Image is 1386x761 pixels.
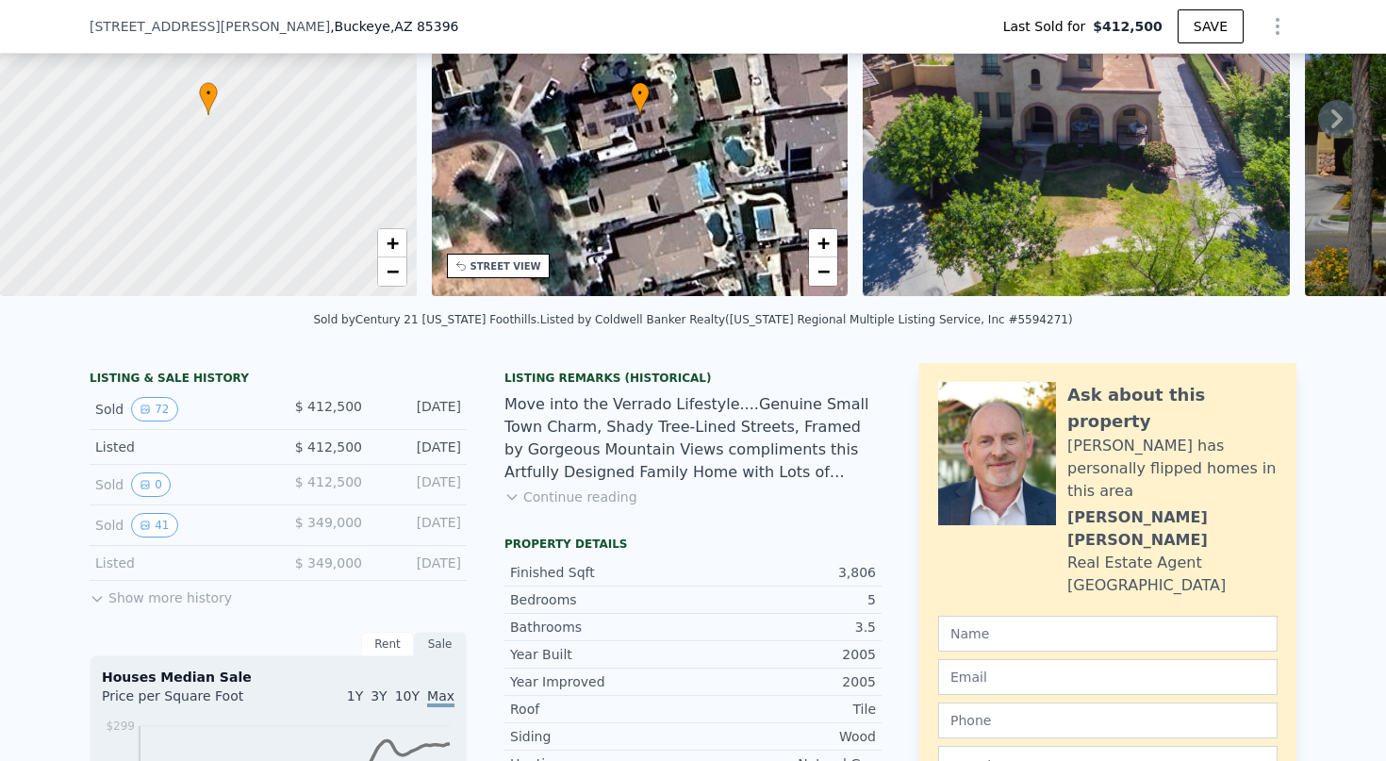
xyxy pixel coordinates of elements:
[90,581,232,607] button: Show more history
[504,537,882,552] div: Property details
[427,688,454,707] span: Max
[395,688,420,703] span: 10Y
[199,85,218,102] span: •
[377,397,461,422] div: [DATE]
[693,727,876,746] div: Wood
[1003,17,1094,36] span: Last Sold for
[510,700,693,719] div: Roof
[510,645,693,664] div: Year Built
[470,259,541,273] div: STREET VIEW
[1067,382,1278,435] div: Ask about this property
[378,257,406,286] a: Zoom out
[95,472,263,497] div: Sold
[1067,574,1226,597] div: [GEOGRAPHIC_DATA]
[102,668,454,687] div: Houses Median Sale
[95,554,263,572] div: Listed
[106,720,135,733] tspan: $299
[693,563,876,582] div: 3,806
[1067,552,1202,574] div: Real Estate Agent
[295,439,362,455] span: $ 412,500
[295,555,362,571] span: $ 349,000
[295,515,362,530] span: $ 349,000
[504,393,882,484] div: Move into the Verrado Lifestyle....Genuine Small Town Charm, Shady Tree-Lined Streets, Framed by ...
[540,313,1073,326] div: Listed by Coldwell Banker Realty ([US_STATE] Regional Multiple Listing Service, Inc #5594271)
[693,672,876,691] div: 2005
[377,472,461,497] div: [DATE]
[313,313,539,326] div: Sold by Century 21 [US_STATE] Foothills .
[295,474,362,489] span: $ 412,500
[504,488,637,506] button: Continue reading
[504,371,882,386] div: Listing Remarks (Historical)
[1093,17,1163,36] span: $412,500
[510,727,693,746] div: Siding
[95,397,263,422] div: Sold
[378,229,406,257] a: Zoom in
[693,700,876,719] div: Tile
[330,17,458,36] span: , Buckeye
[386,259,398,283] span: −
[817,231,830,255] span: +
[631,82,650,115] div: •
[414,632,467,656] div: Sale
[131,513,177,538] button: View historical data
[386,231,398,255] span: +
[95,513,263,538] div: Sold
[510,672,693,691] div: Year Improved
[90,371,467,389] div: LISTING & SALE HISTORY
[938,703,1278,738] input: Phone
[938,616,1278,652] input: Name
[95,438,263,456] div: Listed
[371,688,387,703] span: 3Y
[809,257,837,286] a: Zoom out
[102,687,278,717] div: Price per Square Foot
[131,472,171,497] button: View historical data
[693,645,876,664] div: 2005
[1067,435,1278,503] div: [PERSON_NAME] has personally flipped homes in this area
[377,513,461,538] div: [DATE]
[693,590,876,609] div: 5
[90,17,330,36] span: [STREET_ADDRESS][PERSON_NAME]
[510,618,693,637] div: Bathrooms
[938,659,1278,695] input: Email
[1259,8,1296,45] button: Show Options
[1178,9,1244,43] button: SAVE
[510,590,693,609] div: Bedrooms
[295,399,362,414] span: $ 412,500
[390,19,459,34] span: , AZ 85396
[347,688,363,703] span: 1Y
[377,438,461,456] div: [DATE]
[199,82,218,115] div: •
[693,618,876,637] div: 3.5
[817,259,830,283] span: −
[131,397,177,422] button: View historical data
[510,563,693,582] div: Finished Sqft
[377,554,461,572] div: [DATE]
[631,85,650,102] span: •
[361,632,414,656] div: Rent
[1067,506,1278,552] div: [PERSON_NAME] [PERSON_NAME]
[809,229,837,257] a: Zoom in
